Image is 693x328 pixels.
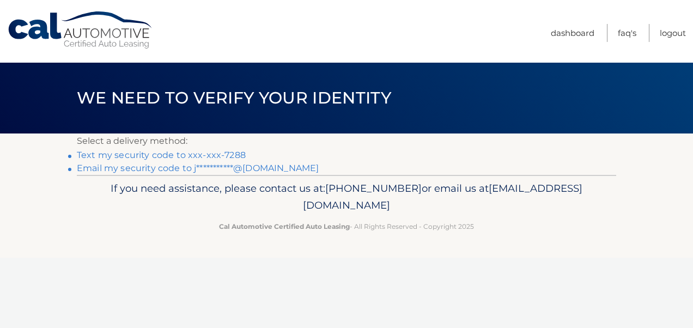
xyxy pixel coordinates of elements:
p: - All Rights Reserved - Copyright 2025 [84,221,609,232]
span: [PHONE_NUMBER] [325,182,422,195]
strong: Cal Automotive Certified Auto Leasing [219,222,350,230]
a: Text my security code to xxx-xxx-7288 [77,150,246,160]
span: We need to verify your identity [77,88,391,108]
a: Dashboard [551,24,594,42]
a: FAQ's [618,24,636,42]
p: If you need assistance, please contact us at: or email us at [84,180,609,215]
a: Cal Automotive [7,11,154,50]
a: Logout [660,24,686,42]
p: Select a delivery method: [77,133,616,149]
